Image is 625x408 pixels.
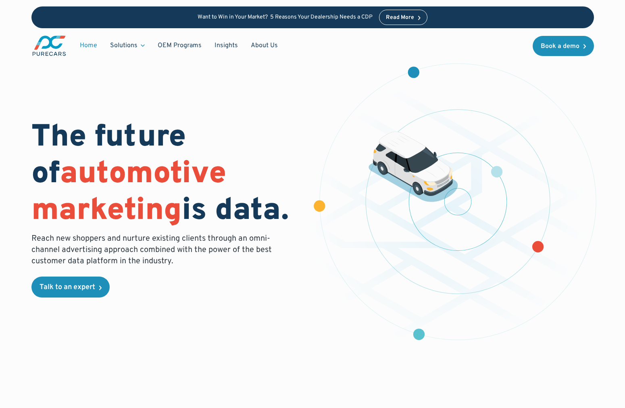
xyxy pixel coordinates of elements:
a: Home [73,38,104,53]
div: Book a demo [541,43,579,50]
a: About Us [244,38,284,53]
div: Solutions [104,38,151,53]
a: main [31,35,67,57]
img: purecars logo [31,35,67,57]
a: Read More [379,10,427,25]
div: Solutions [110,41,137,50]
a: Insights [208,38,244,53]
p: Reach new shoppers and nurture existing clients through an omni-channel advertising approach comb... [31,233,277,267]
a: Talk to an expert [31,277,110,298]
a: OEM Programs [151,38,208,53]
a: Book a demo [533,36,594,56]
div: Read More [386,15,414,21]
h1: The future of is data. [31,120,303,230]
span: automotive marketing [31,155,226,231]
img: illustration of a vehicle [369,131,458,202]
div: Talk to an expert [40,284,95,291]
p: Want to Win in Your Market? 5 Reasons Your Dealership Needs a CDP [198,14,373,21]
